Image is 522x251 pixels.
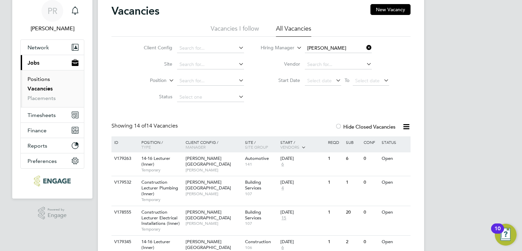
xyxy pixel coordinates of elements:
[380,136,410,148] div: Status
[243,136,279,153] div: Site /
[280,185,285,191] span: 4
[127,77,167,84] label: Position
[245,191,277,197] span: 107
[326,136,344,148] div: Reqd
[186,144,206,150] span: Manager
[21,40,84,55] button: Network
[245,162,277,167] span: 141
[112,152,136,165] div: V179263
[21,153,84,168] button: Preferences
[245,245,277,250] span: 106
[326,152,344,165] div: 1
[21,123,84,138] button: Finance
[280,156,325,162] div: [DATE]
[133,94,172,100] label: Status
[326,206,344,219] div: 1
[344,136,362,148] div: Sub
[111,4,159,18] h2: Vacancies
[112,206,136,219] div: V178555
[20,24,84,33] span: Pallvi Raghvani
[305,44,372,53] input: Search for...
[245,221,277,226] span: 107
[112,236,136,248] div: V179345
[186,179,231,191] span: [PERSON_NAME][GEOGRAPHIC_DATA]
[21,70,84,107] div: Jobs
[28,85,53,92] a: Vacancies
[280,245,285,251] span: 6
[28,143,47,149] span: Reports
[280,215,287,221] span: 15
[21,107,84,122] button: Timesheets
[21,138,84,153] button: Reports
[255,45,294,51] label: Hiring Manager
[362,136,380,148] div: Conf
[362,206,380,219] div: 0
[21,55,84,70] button: Jobs
[380,236,410,248] div: Open
[186,239,231,250] span: [PERSON_NAME][GEOGRAPHIC_DATA]
[141,179,178,197] span: Construction Lecturer Plumbing (Inner)
[326,176,344,189] div: 1
[245,155,269,161] span: Automotive
[280,180,325,185] div: [DATE]
[186,191,242,197] span: [PERSON_NAME]
[280,162,285,167] span: 6
[28,127,47,134] span: Finance
[177,93,244,102] input: Select one
[245,179,261,191] span: Building Services
[344,236,362,248] div: 2
[28,158,57,164] span: Preferences
[343,76,351,85] span: To
[380,152,410,165] div: Open
[141,167,182,173] span: Temporary
[344,152,362,165] div: 6
[177,60,244,69] input: Search for...
[326,236,344,248] div: 1
[134,122,178,129] span: 14 Vacancies
[34,175,70,186] img: ncclondon-logo-retina.png
[245,239,271,245] span: Construction
[28,76,50,82] a: Positions
[494,229,501,237] div: 10
[136,136,184,153] div: Position /
[28,112,56,118] span: Timesheets
[186,155,231,167] span: [PERSON_NAME][GEOGRAPHIC_DATA]
[38,207,67,220] a: Powered byEngage
[133,61,172,67] label: Site
[344,176,362,189] div: 1
[362,236,380,248] div: 0
[261,61,300,67] label: Vendor
[184,136,243,153] div: Client Config /
[112,136,136,148] div: ID
[177,44,244,53] input: Search for...
[48,6,57,15] span: PR
[186,209,231,221] span: [PERSON_NAME][GEOGRAPHIC_DATA]
[276,24,311,37] li: All Vacancies
[141,144,151,150] span: Type
[245,144,268,150] span: Site Group
[141,209,180,227] span: Construction Lecturer Electrical Installations (Inner)
[261,77,300,83] label: Start Date
[134,122,146,129] span: 14 of
[344,206,362,219] div: 20
[280,210,325,215] div: [DATE]
[141,155,170,167] span: 14-16 Lecturer (Inner)
[20,175,84,186] a: Go to home page
[380,206,410,219] div: Open
[28,95,56,101] a: Placements
[211,24,259,37] li: Vacancies I follow
[186,221,242,226] span: [PERSON_NAME]
[307,78,332,84] span: Select date
[362,176,380,189] div: 0
[362,152,380,165] div: 0
[28,44,49,51] span: Network
[112,176,136,189] div: V179532
[28,60,39,66] span: Jobs
[380,176,410,189] div: Open
[141,239,170,250] span: 14-16 Lecturer (Inner)
[280,144,299,150] span: Vendors
[177,76,244,86] input: Search for...
[280,239,325,245] div: [DATE]
[48,213,67,218] span: Engage
[111,122,179,130] div: Showing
